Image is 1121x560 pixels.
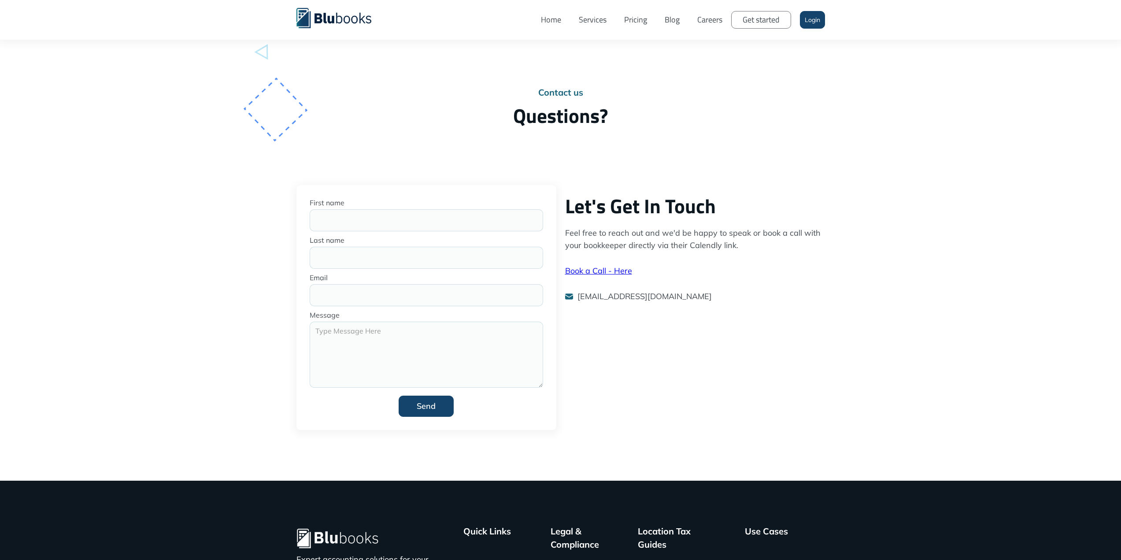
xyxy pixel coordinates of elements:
[745,525,788,551] div: Use Cases ‍
[310,273,543,282] label: Email
[800,11,825,29] a: Login
[532,7,570,33] a: Home
[688,7,731,33] a: Careers
[310,236,543,245] label: Last name
[638,525,720,551] div: Location Tax Guides
[565,227,825,252] p: Feel free to reach out and we'd be happy to speak or book a call with your bookkeeper directly vi...
[310,198,543,207] label: First name
[731,11,791,29] a: Get started
[296,88,825,97] div: Contact us
[615,7,656,33] a: Pricing
[565,266,632,276] a: Book a Call - Here
[463,525,511,551] div: Quick Links ‍
[551,525,613,551] div: Legal & Compliance
[656,7,688,33] a: Blog
[577,290,712,303] p: [EMAIL_ADDRESS][DOMAIN_NAME]
[565,194,825,218] h2: Let's Get In Touch
[570,7,615,33] a: Services
[296,104,825,128] h2: Questions?
[399,396,454,417] input: Send
[310,311,543,319] label: Message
